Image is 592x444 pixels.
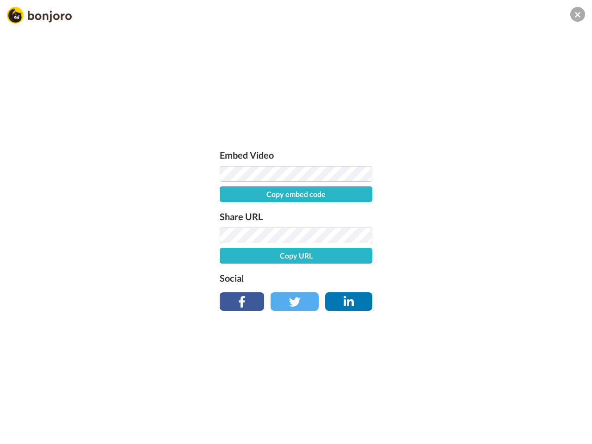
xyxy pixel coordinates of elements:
[220,209,372,224] label: Share URL
[220,248,372,264] button: Copy URL
[220,271,372,285] label: Social
[7,7,72,24] img: Bonjoro Logo
[220,148,372,162] label: Embed Video
[220,186,372,202] button: Copy embed code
